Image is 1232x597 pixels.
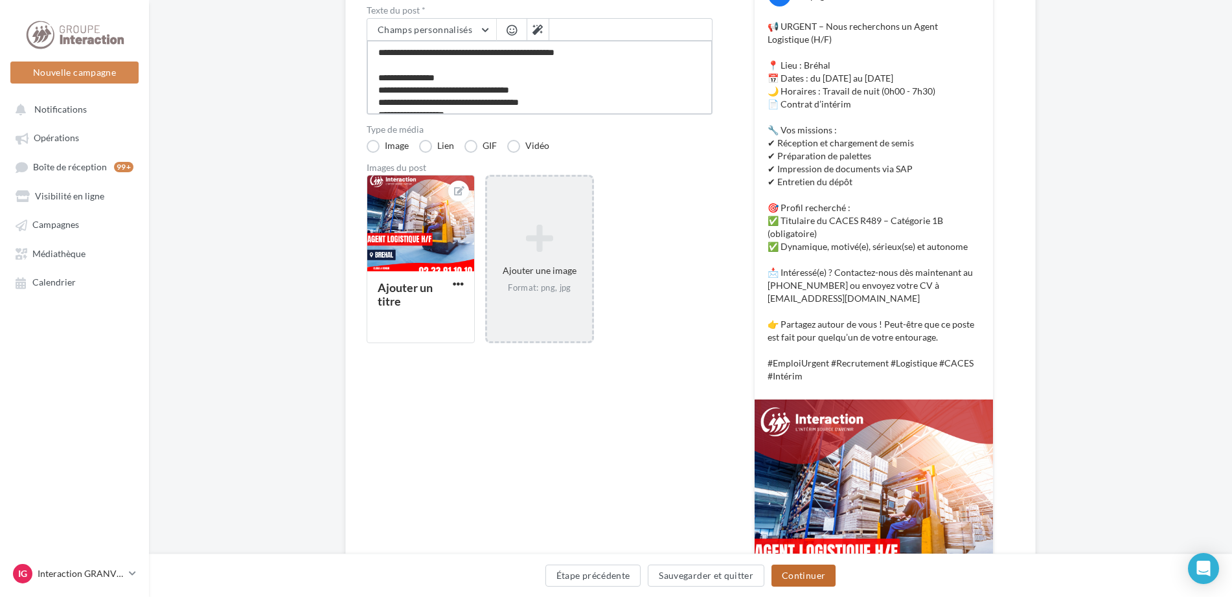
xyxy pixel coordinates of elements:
[34,104,87,115] span: Notifications
[8,212,141,236] a: Campagnes
[114,162,133,172] div: 99+
[378,280,433,308] div: Ajouter un titre
[35,190,104,201] span: Visibilité en ligne
[10,62,139,84] button: Nouvelle campagne
[10,561,139,586] a: IG Interaction GRANVILLE
[18,567,27,580] span: IG
[419,140,454,153] label: Lien
[8,97,136,120] button: Notifications
[8,126,141,149] a: Opérations
[367,163,713,172] div: Images du post
[8,270,141,293] a: Calendrier
[32,277,76,288] span: Calendrier
[545,565,641,587] button: Étape précédente
[367,19,496,41] button: Champs personnalisés
[38,567,124,580] p: Interaction GRANVILLE
[32,248,86,259] span: Médiathèque
[771,565,836,587] button: Continuer
[768,20,980,383] p: 📢 URGENT – Nous recherchons un Agent Logistique (H/F) 📍 Lieu : Bréhal 📅 Dates : du [DATE] au [DAT...
[1188,553,1219,584] div: Open Intercom Messenger
[8,155,141,179] a: Boîte de réception99+
[648,565,764,587] button: Sauvegarder et quitter
[464,140,497,153] label: GIF
[33,161,107,172] span: Boîte de réception
[32,220,79,231] span: Campagnes
[367,140,409,153] label: Image
[378,24,472,35] span: Champs personnalisés
[367,125,713,134] label: Type de média
[507,140,549,153] label: Vidéo
[8,184,141,207] a: Visibilité en ligne
[34,133,79,144] span: Opérations
[8,242,141,265] a: Médiathèque
[367,6,713,15] label: Texte du post *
